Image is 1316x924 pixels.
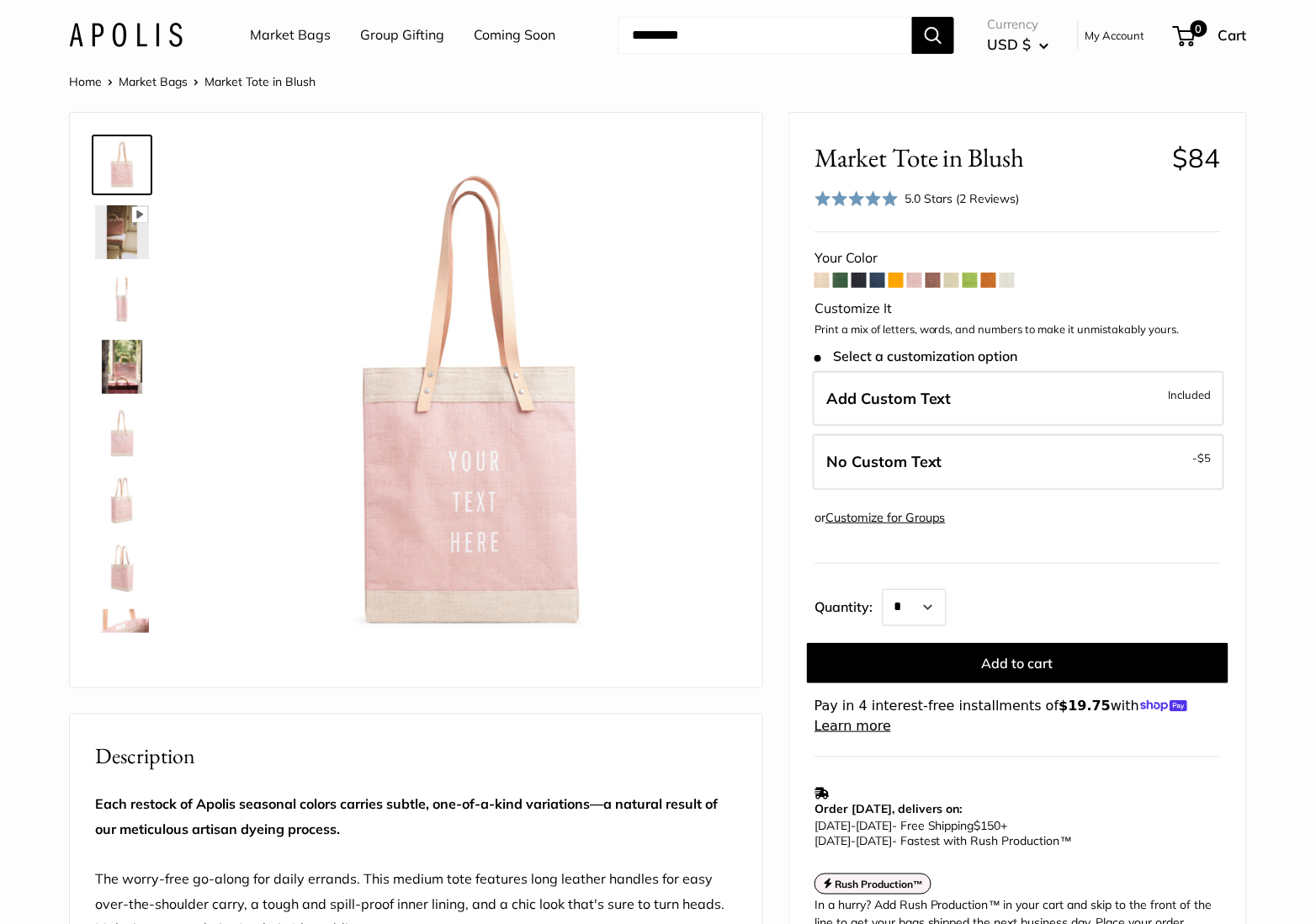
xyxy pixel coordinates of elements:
[813,371,1224,427] label: Add Custom Text
[119,74,188,89] a: Market Bags
[815,507,946,529] div: or
[69,74,102,89] a: Home
[360,23,444,48] a: Group Gifting
[826,452,942,471] span: No Custom Text
[851,833,856,848] span: -
[95,340,149,394] img: Market Tote in Blush
[815,348,1017,364] span: Select a customization option
[92,135,152,195] a: Market Tote in Blush
[815,142,1160,173] span: Market Tote in Blush
[95,273,149,327] img: Market Tote in Blush
[807,643,1228,683] button: Add to cart
[836,878,924,890] strong: Rush Production™
[1191,20,1207,37] span: 0
[95,609,149,663] img: Market Tote in Blush
[250,23,331,48] a: Market Bags
[474,23,555,48] a: Coming Soon
[1173,141,1221,174] span: $84
[826,389,952,408] span: Add Custom Text
[1085,25,1145,45] a: My Account
[1218,26,1247,44] span: Cart
[618,17,912,54] input: Search...
[92,606,152,666] a: Market Tote in Blush
[856,833,892,848] span: [DATE]
[851,818,856,833] span: -
[204,74,316,89] span: Market Tote in Blush
[815,321,1221,338] p: Print a mix of letters, words, and numbers to make it unmistakably yours.
[1169,385,1212,405] span: Included
[905,189,1020,208] div: 5.0 Stars (2 Reviews)
[815,818,851,833] span: [DATE]
[988,35,1032,53] span: USD $
[95,407,149,461] img: description_Seal of authenticity printed on the backside of every bag.
[974,818,1001,833] span: $150
[95,138,149,192] img: Market Tote in Blush
[95,542,149,596] img: Market Tote in Blush
[825,510,946,525] a: Customize for Groups
[815,818,1213,848] p: - Free Shipping +
[815,187,1020,211] div: 5.0 Stars (2 Reviews)
[1198,451,1212,465] span: $5
[95,740,737,773] h2: Description
[815,584,883,626] label: Quantity:
[92,539,152,599] a: Market Tote in Blush
[92,269,152,330] a: Market Tote in Blush
[204,138,737,671] img: Market Tote in Blush
[912,17,954,54] button: Search
[1193,448,1212,468] span: -
[95,795,718,837] strong: Each restock of Apolis seasonal colors carries subtle, one-of-a-kind variations—a natural result ...
[988,13,1049,36] span: Currency
[95,205,149,259] img: Market Tote in Blush
[815,833,851,848] span: [DATE]
[815,801,963,816] strong: Order [DATE], delivers on:
[95,475,149,528] img: Market Tote in Blush
[92,337,152,397] a: Market Tote in Blush
[69,23,183,47] img: Apolis
[988,31,1049,58] button: USD $
[815,246,1221,271] div: Your Color
[813,434,1224,490] label: Leave Blank
[92,471,152,532] a: Market Tote in Blush
[815,296,1221,321] div: Customize It
[69,71,316,93] nav: Breadcrumb
[1175,22,1247,49] a: 0 Cart
[856,818,892,833] span: [DATE]
[815,833,1072,848] span: - Fastest with Rush Production™
[92,202,152,263] a: Market Tote in Blush
[92,404,152,465] a: description_Seal of authenticity printed on the backside of every bag.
